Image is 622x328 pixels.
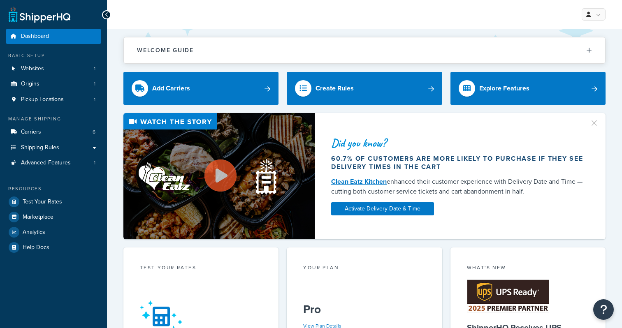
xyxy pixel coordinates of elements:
[331,177,387,186] a: Clean Eatz Kitchen
[450,72,606,105] a: Explore Features
[21,129,41,136] span: Carriers
[6,61,101,76] a: Websites1
[6,125,101,140] a: Carriers6
[21,159,71,166] span: Advanced Features
[21,65,44,72] span: Websites
[316,83,354,94] div: Create Rules
[94,81,95,88] span: 1
[124,37,605,63] button: Welcome Guide
[593,299,614,320] button: Open Resource Center
[6,92,101,107] a: Pickup Locations1
[93,129,95,136] span: 6
[123,72,279,105] a: Add Carriers
[6,210,101,224] a: Marketplace
[331,137,584,149] div: Did you know?
[287,72,442,105] a: Create Rules
[331,177,584,196] div: enhanced their customer experience with Delivery Date and Time — cutting both customer service ti...
[6,52,101,59] div: Basic Setup
[6,140,101,155] a: Shipping Rules
[21,81,39,88] span: Origins
[479,83,529,94] div: Explore Features
[331,155,584,171] div: 60.7% of customers are more likely to purchase if they see delivery times in the cart
[140,264,262,273] div: Test your rates
[23,244,49,251] span: Help Docs
[152,83,190,94] div: Add Carriers
[6,76,101,92] li: Origins
[6,185,101,192] div: Resources
[6,155,101,171] a: Advanced Features1
[137,47,194,53] h2: Welcome Guide
[23,229,45,236] span: Analytics
[21,33,49,40] span: Dashboard
[123,113,315,239] img: Video thumbnail
[6,29,101,44] a: Dashboard
[23,214,53,221] span: Marketplace
[94,159,95,166] span: 1
[467,264,589,273] div: What's New
[94,96,95,103] span: 1
[303,264,425,273] div: Your Plan
[21,96,64,103] span: Pickup Locations
[94,65,95,72] span: 1
[6,61,101,76] li: Websites
[6,240,101,255] a: Help Docs
[6,115,101,122] div: Manage Shipping
[6,155,101,171] li: Advanced Features
[23,199,62,206] span: Test Your Rates
[21,144,59,151] span: Shipping Rules
[6,225,101,240] a: Analytics
[6,194,101,209] a: Test Your Rates
[6,92,101,107] li: Pickup Locations
[6,76,101,92] a: Origins1
[6,125,101,140] li: Carriers
[303,303,425,316] h5: Pro
[331,202,434,215] a: Activate Delivery Date & Time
